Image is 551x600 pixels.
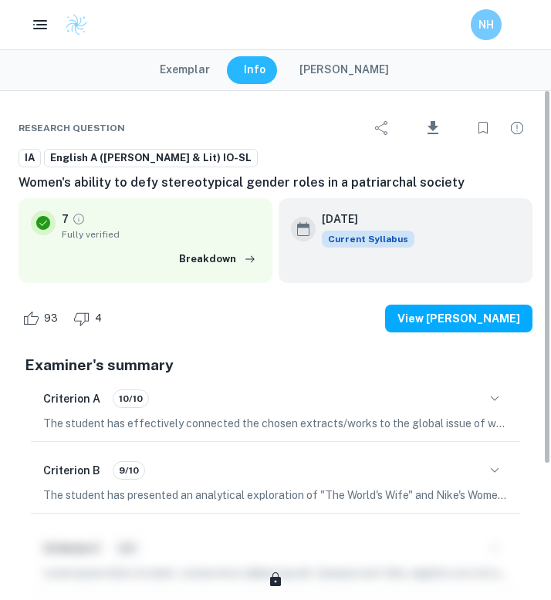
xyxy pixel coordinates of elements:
div: Share [367,113,397,143]
h6: Criterion B [43,462,100,479]
a: IA [19,148,41,167]
div: Report issue [502,113,532,143]
span: English A ([PERSON_NAME] & Lit) IO-SL [45,150,257,166]
a: Clastify logo [56,13,88,36]
button: [PERSON_NAME] [284,56,404,84]
div: Like [19,306,66,331]
a: Grade fully verified [72,212,86,226]
span: IA [19,150,40,166]
div: Dislike [69,306,110,331]
span: 4 [86,311,110,326]
h6: Criterion A [43,390,100,407]
h6: Women's ability to defy stereotypical gender roles in a patriarchal society [19,174,532,192]
h6: [DATE] [322,211,402,228]
span: 9/10 [113,463,144,477]
span: 10/10 [113,392,148,406]
p: The student has presented an analytical exploration of "The World's Wife" and Nike's Women Advert... [43,487,508,504]
img: Clastify logo [65,13,88,36]
h6: NH [478,16,495,33]
div: Bookmark [468,113,499,143]
button: Info [228,56,281,84]
span: Research question [19,121,125,135]
span: Fully verified [62,228,260,241]
span: 93 [35,311,66,326]
button: Exemplar [144,56,225,84]
button: NH [471,9,502,40]
p: 7 [62,211,69,228]
a: English A ([PERSON_NAME] & Lit) IO-SL [44,148,258,167]
span: Current Syllabus [322,231,414,248]
div: Download [401,108,465,148]
div: This exemplar is based on the current syllabus. Feel free to refer to it for inspiration/ideas wh... [322,231,414,248]
p: The student has effectively connected the chosen extracts/works to the global issue of women defy... [43,415,508,432]
button: Breakdown [175,248,260,271]
button: View [PERSON_NAME] [385,305,532,332]
h5: Examiner's summary [25,354,526,376]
